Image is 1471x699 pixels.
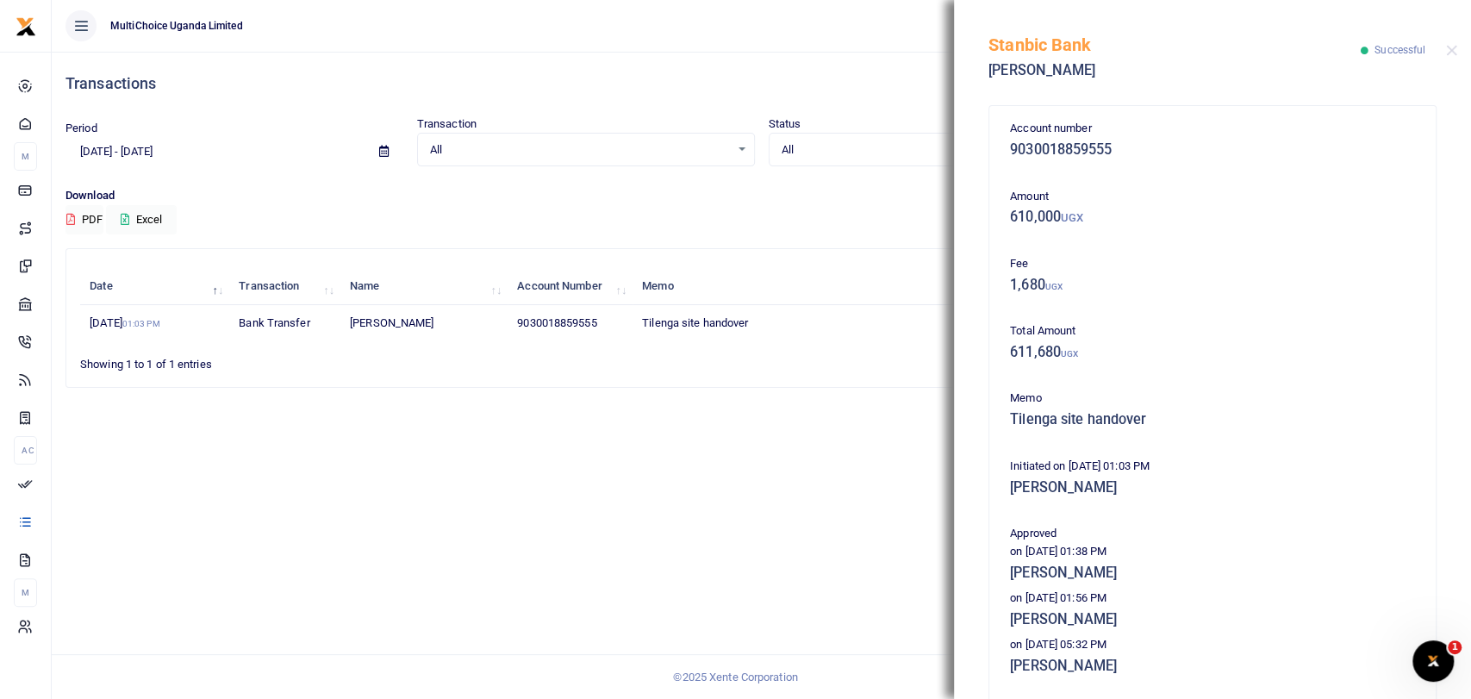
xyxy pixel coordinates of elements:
p: Total Amount [1010,322,1415,340]
span: MultiChoice Uganda Limited [103,18,250,34]
h5: Stanbic Bank [988,34,1361,55]
p: Amount [1010,188,1415,206]
h4: Transactions [65,74,1457,93]
p: on [DATE] 01:56 PM [1010,590,1415,608]
small: UGX [1045,282,1063,291]
button: Excel [106,205,177,234]
th: Transaction: activate to sort column ascending [229,268,340,305]
p: on [DATE] 05:32 PM [1010,636,1415,654]
small: 01:03 PM [122,319,160,328]
label: Period [65,120,97,137]
p: Account number [1010,120,1415,138]
h5: 1,680 [1010,277,1415,294]
span: 9030018859555 [517,316,596,329]
a: logo-small logo-large logo-large [16,19,36,32]
div: Showing 1 to 1 of 1 entries [80,346,641,373]
label: Transaction [417,115,477,133]
iframe: Intercom live chat [1412,640,1454,682]
h5: [PERSON_NAME] [988,62,1361,79]
input: select period [65,137,365,166]
small: UGX [1061,211,1083,224]
th: Name: activate to sort column ascending [340,268,508,305]
span: [PERSON_NAME] [350,316,433,329]
h5: [PERSON_NAME] [1010,658,1415,675]
button: PDF [65,205,103,234]
h5: Tilenga site handover [1010,411,1415,428]
p: Approved [1010,525,1415,543]
span: Tilenga site handover [642,316,748,329]
h5: 610,000 [1010,209,1415,226]
th: Date: activate to sort column descending [80,268,229,305]
h5: [PERSON_NAME] [1010,565,1415,582]
span: Bank Transfer [239,316,309,329]
th: Account Number: activate to sort column ascending [508,268,633,305]
span: All [782,141,1081,159]
li: Ac [14,436,37,465]
small: UGX [1061,349,1078,359]
p: Memo [1010,390,1415,408]
span: 1 [1448,640,1462,654]
img: logo-small [16,16,36,37]
p: Fee [1010,255,1415,273]
button: Close [1446,45,1457,56]
li: M [14,142,37,171]
li: M [14,578,37,607]
span: Successful [1374,44,1425,56]
h5: [PERSON_NAME] [1010,479,1415,496]
th: Memo: activate to sort column ascending [633,268,1063,305]
h5: 611,680 [1010,344,1415,361]
h5: 9030018859555 [1010,141,1415,159]
span: All [430,141,730,159]
span: [DATE] [90,316,159,329]
p: on [DATE] 01:38 PM [1010,543,1415,561]
p: Initiated on [DATE] 01:03 PM [1010,458,1415,476]
h5: [PERSON_NAME] [1010,611,1415,628]
label: Status [769,115,801,133]
p: Download [65,187,1457,205]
